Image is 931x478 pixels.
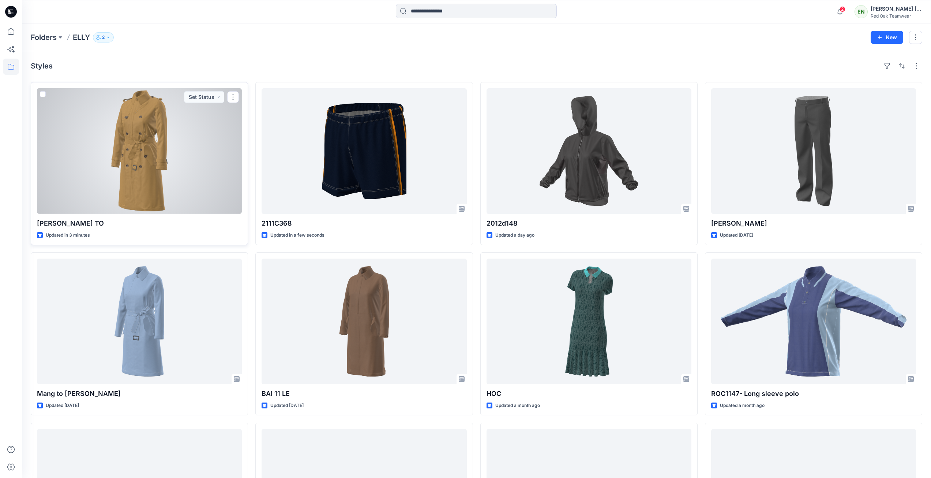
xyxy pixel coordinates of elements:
span: 2 [840,6,845,12]
p: Updated a month ago [495,402,540,410]
p: Updated [DATE] [270,402,304,410]
div: EN [855,5,868,18]
a: ROC1147- Long sleeve polo [711,259,916,384]
a: 2111C368 [262,88,466,214]
a: BAI 11 LE [262,259,466,384]
p: 2111C368 [262,218,466,229]
button: 2 [93,32,114,42]
a: Mang to anh Tuan [37,259,242,384]
h4: Styles [31,62,53,70]
p: [PERSON_NAME] TO [37,218,242,229]
p: Updated a month ago [720,402,765,410]
a: Folders [31,32,57,42]
p: HOC [487,389,691,399]
a: AO MANG TO [37,88,242,214]
p: Updated in 3 minutes [46,231,90,239]
p: 2012d148 [487,218,691,229]
button: New [871,31,903,44]
p: Updated a day ago [495,231,534,239]
p: Updated [DATE] [720,231,753,239]
p: Updated in a few seconds [270,231,324,239]
p: Updated [DATE] [46,402,79,410]
div: Red Oak Teamwear [871,13,922,19]
p: 2 [102,33,105,41]
p: ELLY [73,32,90,42]
p: Mang to [PERSON_NAME] [37,389,242,399]
p: BAI 11 LE [262,389,466,399]
p: [PERSON_NAME] [711,218,916,229]
a: 2012d148 [487,88,691,214]
div: [PERSON_NAME] [PERSON_NAME] [871,4,922,13]
a: HOC [487,259,691,384]
a: QUAN NAM [711,88,916,214]
p: ROC1147- Long sleeve polo [711,389,916,399]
